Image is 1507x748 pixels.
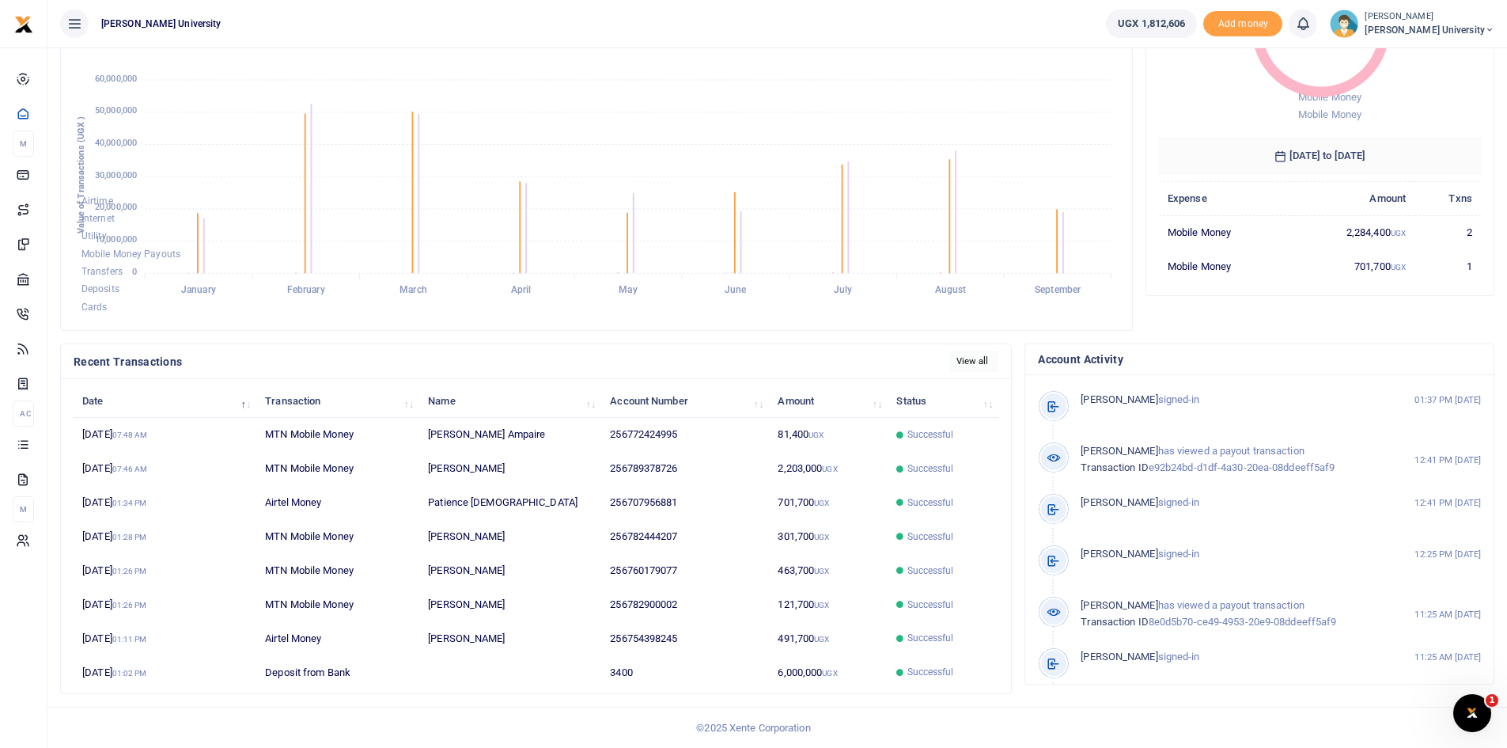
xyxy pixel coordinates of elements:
[769,554,888,588] td: 463,700
[74,588,256,622] td: [DATE]
[725,285,747,296] tspan: June
[74,520,256,554] td: [DATE]
[256,554,419,588] td: MTN Mobile Money
[13,131,34,157] li: M
[256,655,419,689] td: Deposit from Bank
[1035,285,1081,296] tspan: September
[769,655,888,689] td: 6,000,000
[601,588,769,622] td: 256782900002
[81,231,107,242] span: Utility
[419,486,601,520] td: Patience [DEMOGRAPHIC_DATA]
[181,285,216,296] tspan: January
[1081,392,1380,408] p: signed-in
[74,384,256,418] th: Date: activate to sort column descending
[95,17,227,31] span: [PERSON_NAME] University
[112,533,147,541] small: 01:28 PM
[256,520,419,554] td: MTN Mobile Money
[1203,11,1282,37] li: Toup your wallet
[74,353,937,370] h4: Recent Transactions
[112,669,147,678] small: 01:02 PM
[1414,215,1481,249] td: 2
[1203,11,1282,37] span: Add money
[1118,16,1185,32] span: UGX 1,812,606
[1330,9,1358,38] img: profile-user
[1081,651,1157,663] span: [PERSON_NAME]
[399,285,427,296] tspan: March
[112,567,147,575] small: 01:26 PM
[601,384,769,418] th: Account Number: activate to sort column ascending
[1159,215,1290,249] td: Mobile Money
[81,302,108,313] span: Cards
[1038,351,1481,368] h4: Account Activity
[95,203,137,213] tspan: 20,000,000
[112,499,147,507] small: 01:34 PM
[95,170,137,180] tspan: 30,000,000
[419,418,601,452] td: [PERSON_NAME] Ampaire
[814,499,829,507] small: UGX
[907,598,954,612] span: Successful
[1203,17,1282,28] a: Add money
[601,452,769,486] td: 256789378726
[287,285,325,296] tspan: February
[1391,229,1406,237] small: UGX
[95,235,137,245] tspan: 10,000,000
[769,486,888,520] td: 701,700
[769,418,888,452] td: 81,400
[81,284,119,295] span: Deposits
[814,567,829,575] small: UGX
[256,452,419,486] td: MTN Mobile Money
[1081,546,1380,563] p: signed-in
[1290,249,1415,283] td: 701,700
[888,384,998,418] th: Status: activate to sort column ascending
[14,15,33,34] img: logo-small
[601,621,769,655] td: 256754398245
[1365,10,1494,24] small: [PERSON_NAME]
[1486,694,1498,707] span: 1
[1159,137,1481,175] h6: [DATE] to [DATE]
[1081,599,1157,611] span: [PERSON_NAME]
[13,496,34,522] li: M
[769,452,888,486] td: 2,203,000
[419,554,601,588] td: [PERSON_NAME]
[834,285,852,296] tspan: July
[74,486,256,520] td: [DATE]
[1159,249,1290,283] td: Mobile Money
[95,106,137,116] tspan: 50,000,000
[1414,393,1481,407] small: 01:37 PM [DATE]
[1081,495,1380,511] p: signed-in
[907,496,954,510] span: Successful
[1106,9,1197,38] a: UGX 1,812,606
[112,465,148,473] small: 07:46 AM
[419,384,601,418] th: Name: activate to sort column ascending
[1298,108,1361,120] span: Mobile Money
[1081,443,1380,477] p: has viewed a payout transaction e92b24bd-d1df-4a30-20ea-08ddeeff5af9
[14,17,33,29] a: logo-small logo-large logo-large
[1414,496,1481,510] small: 12:41 PM [DATE]
[1298,91,1361,103] span: Mobile Money
[76,116,86,234] text: Value of Transactions (UGX )
[419,588,601,622] td: [PERSON_NAME]
[81,196,113,207] span: Airtime
[74,418,256,452] td: [DATE]
[601,418,769,452] td: 256772424995
[256,621,419,655] td: Airtel Money
[822,669,837,678] small: UGX
[1414,454,1481,467] small: 12:41 PM [DATE]
[112,635,147,644] small: 01:11 PM
[814,601,829,609] small: UGX
[949,351,999,372] a: View all
[907,530,954,544] span: Successful
[769,520,888,554] td: 301,700
[1391,263,1406,271] small: UGX
[256,384,419,418] th: Transaction: activate to sort column ascending
[81,249,180,260] span: Mobile Money Payouts
[256,588,419,622] td: MTN Mobile Money
[74,554,256,588] td: [DATE]
[511,285,532,296] tspan: April
[132,267,137,277] tspan: 0
[1414,249,1481,283] td: 1
[935,285,967,296] tspan: August
[907,564,954,578] span: Successful
[1330,9,1494,38] a: profile-user [PERSON_NAME] [PERSON_NAME] University
[769,588,888,622] td: 121,700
